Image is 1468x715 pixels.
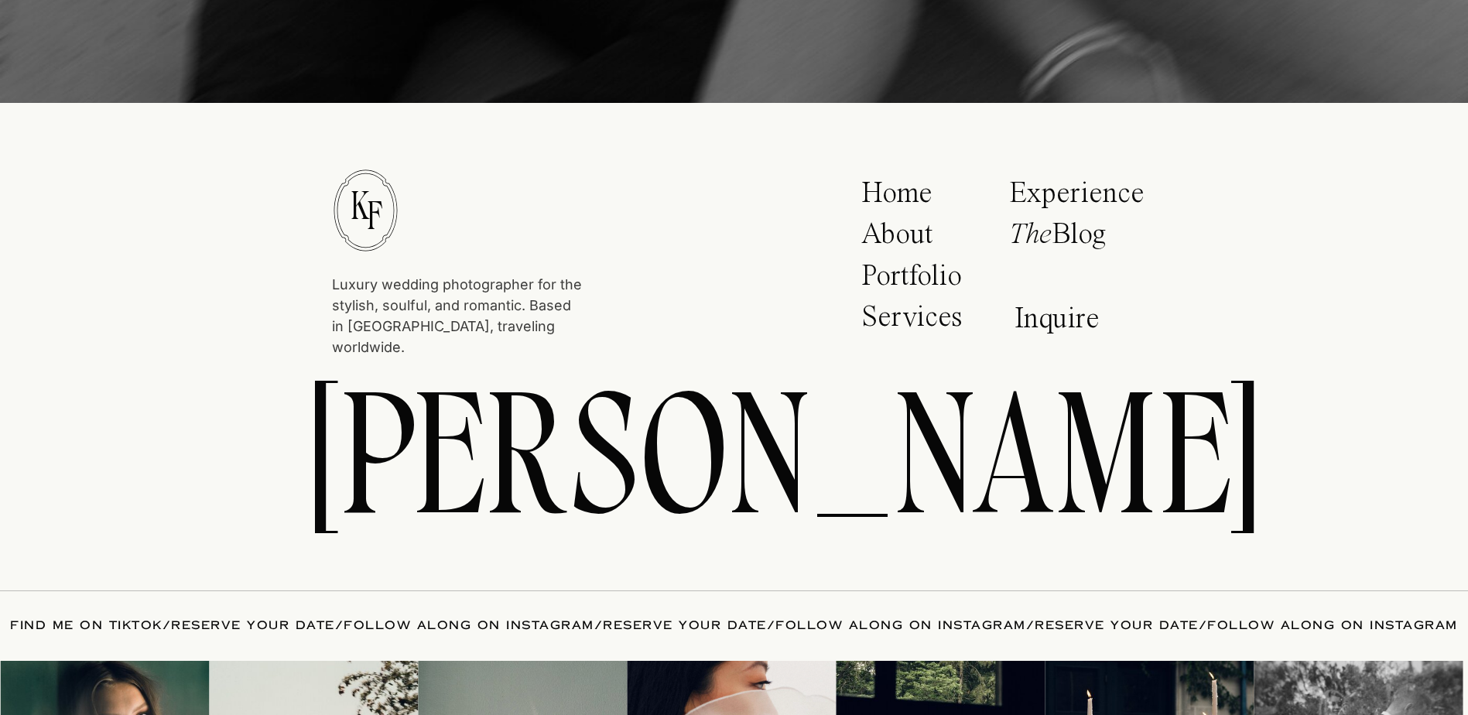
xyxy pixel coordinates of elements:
[775,617,1026,633] a: FOLLOW ALONG ON INSTAGRAM
[1009,221,1052,250] i: The
[351,186,369,221] p: K
[1009,179,1145,213] a: Experience
[1009,220,1135,258] a: TheBlog
[332,274,582,341] p: Luxury wedding photographer for the stylish, soulful, and romantic. Based in [GEOGRAPHIC_DATA], t...
[171,617,335,633] a: RESERVE YOUR DATE
[603,617,767,633] a: RESERVE YOUR DATE
[861,220,953,258] a: About
[344,617,594,633] a: FOLLOW ALONG ON INSTAGRAM
[861,303,968,341] a: Services
[861,179,943,217] a: Home
[356,196,393,231] p: F
[1207,617,1458,633] a: FOLLOW ALONG ON INSTAGRAM
[1009,220,1135,258] p: Blog
[861,262,972,300] a: Portfolio
[308,364,1161,547] a: [PERSON_NAME]
[10,617,163,633] a: FIND ME ON TIKTOK
[1015,304,1108,340] a: Inquire
[1035,617,1199,633] a: RESERVE YOUR DATE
